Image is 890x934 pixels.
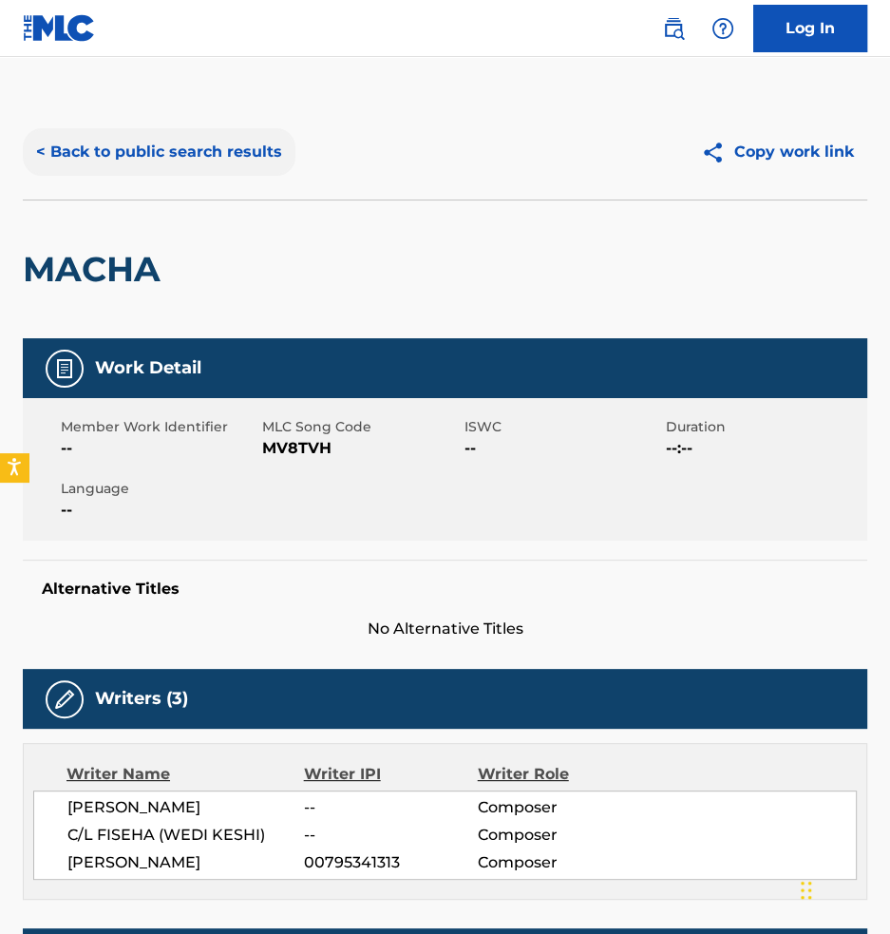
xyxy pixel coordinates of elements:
img: Writers [53,688,76,711]
img: MLC Logo [23,14,96,42]
iframe: Chat Widget [795,843,890,934]
span: ISWC [464,417,661,437]
button: Copy work link [688,128,867,176]
div: Writer IPI [304,763,478,786]
span: MV8TVH [262,437,459,460]
span: No Alternative Titles [23,618,867,640]
span: 00795341313 [304,851,478,874]
span: MLC Song Code [262,417,459,437]
h5: Work Detail [95,357,201,379]
span: Language [61,479,257,499]
span: Member Work Identifier [61,417,257,437]
span: [PERSON_NAME] [67,796,304,819]
span: Composer [478,824,635,847]
span: --:-- [666,437,862,460]
div: Writer Name [66,763,304,786]
button: < Back to public search results [23,128,295,176]
div: Help [704,10,742,48]
img: Copy work link [701,141,734,164]
span: C/L FISEHA (WEDI KESHI) [67,824,304,847]
span: -- [304,824,478,847]
span: -- [464,437,661,460]
img: Work Detail [53,357,76,380]
h5: Alternative Titles [42,580,848,599]
img: help [711,17,734,40]
span: -- [61,499,257,522]
span: -- [61,437,257,460]
div: Drag [801,862,812,919]
a: Public Search [654,10,692,48]
img: search [662,17,685,40]
span: [PERSON_NAME] [67,851,304,874]
a: Log In [753,5,867,52]
span: Composer [478,851,635,874]
div: Writer Role [478,763,635,786]
span: -- [304,796,478,819]
span: Duration [666,417,862,437]
h5: Writers (3) [95,688,188,710]
h2: MACHA [23,248,170,291]
span: Composer [478,796,635,819]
